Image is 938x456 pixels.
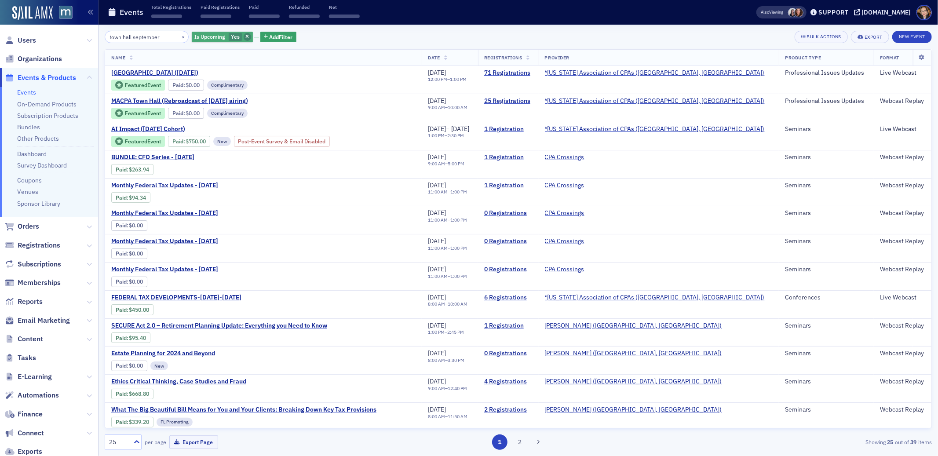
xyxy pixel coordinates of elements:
[111,164,153,175] div: Paid: 1 - $26394
[865,35,883,40] div: Export
[5,372,52,382] a: E-Learning
[116,222,129,229] span: :
[18,36,36,45] span: Users
[192,32,253,43] div: Yes
[785,237,867,245] div: Seminars
[880,209,925,217] div: Webcast Replay
[428,273,448,279] time: 11:00 AM
[18,428,44,438] span: Connect
[111,389,153,399] div: Paid: 5 - $66880
[448,104,467,110] time: 10:00 AM
[545,406,722,414] span: Werner-Rocca (Flourtown, PA)
[17,150,47,158] a: Dashboard
[116,166,129,173] span: :
[105,31,189,43] input: Search…
[428,209,446,217] span: [DATE]
[111,417,153,427] div: Paid: 3 - $33920
[428,76,447,82] time: 12:00 PM
[428,189,467,195] div: –
[428,274,467,279] div: –
[428,265,446,273] span: [DATE]
[249,15,280,18] span: ‌
[111,80,165,91] div: Featured Event
[18,372,52,382] span: E-Learning
[785,350,867,358] div: Seminars
[428,301,467,307] div: –
[880,97,925,105] div: Webcast Replay
[484,322,533,330] a: 1 Registration
[484,97,533,105] a: 25 Registrations
[545,182,600,190] span: CPA Crossings
[116,335,129,341] span: :
[545,237,600,245] span: CPA Crossings
[12,6,53,20] a: SailAMX
[116,194,129,201] span: :
[428,358,464,363] div: –
[788,8,797,17] span: Kelly Brown
[234,136,330,146] div: Post-Event Survey
[5,390,59,400] a: Automations
[111,192,150,203] div: Paid: 1 - $9434
[111,220,147,231] div: Paid: 0 - $0
[111,97,322,105] a: MACPA Town Hall (Rebroadcast of [DATE] airing)
[512,434,528,450] button: 2
[484,69,533,77] a: 71 Registrations
[111,153,259,161] a: BUNDLE: CFO Series - [DATE]
[129,250,143,257] span: $0.00
[116,362,129,369] span: :
[785,97,867,105] div: Professional Issues Updates
[451,125,469,133] span: [DATE]
[794,8,803,17] span: Natalie Antonakas
[17,188,38,196] a: Venues
[428,77,467,82] div: –
[5,241,60,250] a: Registrations
[428,69,446,77] span: [DATE]
[484,294,533,302] a: 6 Registrations
[116,222,127,229] a: Paid
[428,293,446,301] span: [DATE]
[545,209,584,217] a: CPA Crossings
[213,137,231,146] div: New
[18,297,43,306] span: Reports
[880,406,925,414] div: Webcast Replay
[18,409,43,419] span: Finance
[5,278,61,288] a: Memberships
[785,153,867,161] div: Seminars
[111,209,259,217] a: Monthly Federal Tax Updates - [DATE]
[169,435,218,449] button: Export Page
[17,88,36,96] a: Events
[111,125,259,133] span: AI Impact (September 2025 Cohort)
[116,390,129,397] span: :
[5,36,36,45] a: Users
[157,418,193,427] div: FL Promoting
[450,76,467,82] time: 1:00 PM
[545,69,765,77] a: *[US_STATE] Association of CPAs ([GEOGRAPHIC_DATA], [GEOGRAPHIC_DATA])
[116,335,127,341] a: Paid
[116,250,129,257] span: :
[484,125,533,133] a: 1 Registration
[116,362,127,369] a: Paid
[172,110,186,117] span: :
[428,161,464,167] div: –
[249,4,280,10] p: Paid
[111,153,259,161] span: BUNDLE: CFO Series - September 2025
[761,9,784,15] span: Viewing
[18,390,59,400] span: Automations
[111,378,259,386] a: Ethics Critical Thinking, Case Studies and Fraud
[129,419,150,425] span: $339.20
[851,31,889,43] button: Export
[116,166,127,173] a: Paid
[5,428,44,438] a: Connect
[484,182,533,190] a: 1 Registration
[854,9,914,15] button: [DOMAIN_NAME]
[18,353,36,363] span: Tasks
[545,294,765,302] a: *[US_STATE] Association of CPAs ([GEOGRAPHIC_DATA], [GEOGRAPHIC_DATA])
[109,438,128,447] div: 25
[545,237,584,245] a: CPA Crossings
[18,278,61,288] span: Memberships
[484,378,533,386] a: 4 Registrations
[545,55,569,61] span: Provider
[5,54,62,64] a: Organizations
[186,82,200,88] span: $0.00
[53,6,73,21] a: View Homepage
